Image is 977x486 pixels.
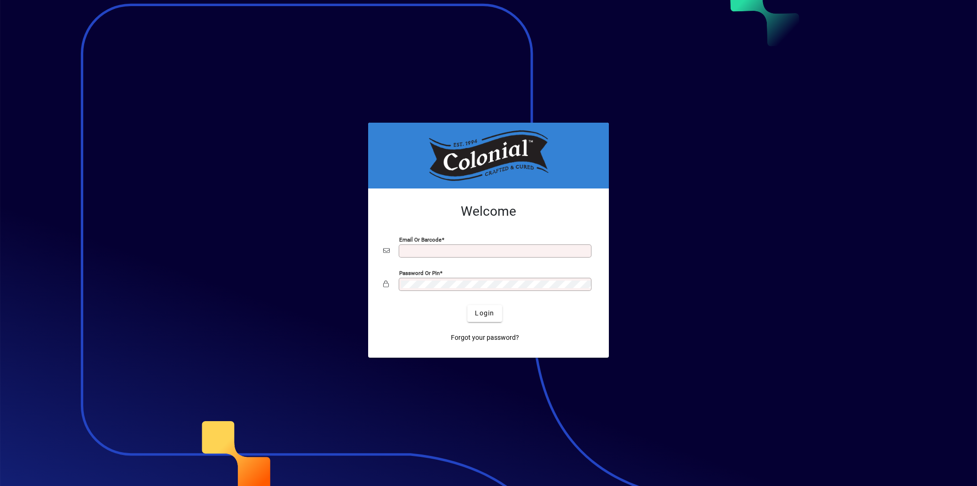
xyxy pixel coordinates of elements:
span: Login [475,308,494,318]
a: Forgot your password? [447,329,523,346]
mat-label: Password or Pin [399,269,440,276]
mat-label: Email or Barcode [399,236,441,243]
h2: Welcome [383,204,594,219]
span: Forgot your password? [451,333,519,343]
button: Login [467,305,502,322]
